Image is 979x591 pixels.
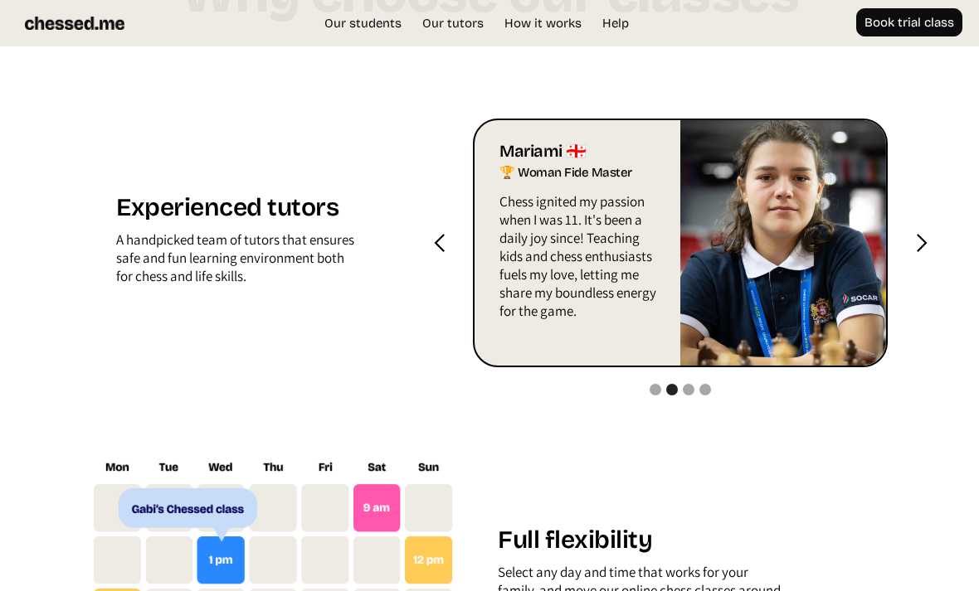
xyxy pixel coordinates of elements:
[116,192,355,230] h1: Experienced tutors
[683,384,694,395] div: Show slide 3 of 4
[699,384,711,395] div: Show slide 4 of 4
[666,384,678,395] div: Show slide 2 of 4
[414,15,492,31] a: Our tutors
[650,384,661,395] div: Show slide 1 of 4
[594,15,637,31] a: Help
[498,525,788,563] h1: Full flexibility
[496,15,590,31] a: How it works
[499,141,660,162] div: Mariami 🇬🇪
[116,230,355,293] div: A handpicked team of tutors that ensures safe and fun learning environment both for chess and lif...
[888,119,954,367] div: next slide
[473,119,888,367] div: carousel
[499,192,660,328] p: Chess ignited my passion when I was 11. It's been a daily joy since! Teaching kids and chess enth...
[316,15,410,31] a: Our students
[407,119,473,367] div: previous slide
[856,8,962,36] a: Book trial class
[499,162,660,184] div: 🏆 Woman Fide Master
[473,119,888,367] div: 2 of 4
